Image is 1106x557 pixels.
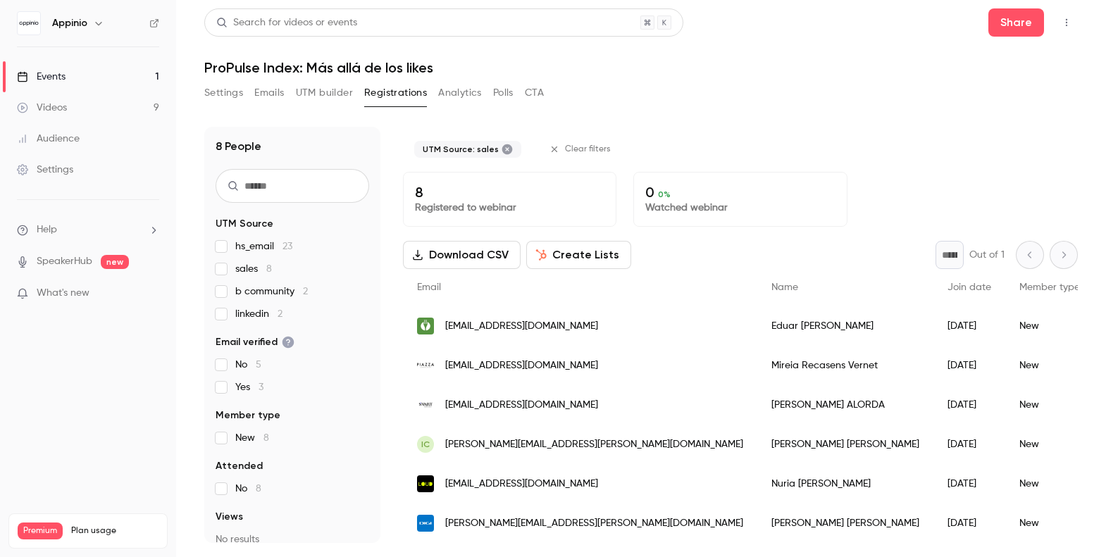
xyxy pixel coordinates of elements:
h6: Appinio [52,16,87,30]
span: [EMAIL_ADDRESS][DOMAIN_NAME] [445,398,598,413]
div: [DATE] [933,503,1005,543]
span: 23 [282,242,292,251]
img: loudbarcelona.com [417,475,434,492]
h1: ProPulse Index: Más allá de los likes [204,59,1078,76]
button: Remove "sales" from selected "UTM Source" filter [502,144,513,155]
span: [EMAIL_ADDRESS][DOMAIN_NAME] [445,358,598,373]
span: Member type [216,408,280,423]
div: Eduar [PERSON_NAME] [757,306,933,346]
button: Settings [204,82,243,104]
span: 2 [303,287,308,296]
p: 8 [415,184,604,201]
span: [PERSON_NAME][EMAIL_ADDRESS][PERSON_NAME][DOMAIN_NAME] [445,516,743,531]
span: 2 [278,309,282,319]
span: 0 % [658,189,671,199]
span: IC [421,438,430,451]
span: hs_email [235,239,292,254]
span: 3 [259,382,263,392]
div: [PERSON_NAME] [PERSON_NAME] [757,503,933,543]
span: 5 [256,360,261,370]
span: Plan usage [71,525,159,537]
a: SpeakerHub [37,254,92,269]
span: New [235,431,269,445]
button: CTA [525,82,544,104]
span: Member type [1019,282,1080,292]
div: [DATE] [933,385,1005,425]
div: [DATE] [933,425,1005,464]
button: Create Lists [526,241,631,269]
button: Clear filters [544,138,619,161]
div: [DATE] [933,464,1005,503]
div: Audience [17,132,80,146]
span: Email verified [216,335,294,349]
li: help-dropdown-opener [17,223,159,237]
iframe: Noticeable Trigger [142,287,159,300]
span: Join date [947,282,991,292]
button: Emails [254,82,284,104]
h1: 8 People [216,138,261,155]
img: thefork.com [417,318,434,334]
span: Help [37,223,57,237]
span: Email [417,282,441,292]
div: New [1005,346,1094,385]
span: linkedin [235,307,282,321]
span: Name [771,282,798,292]
span: [PERSON_NAME][EMAIL_ADDRESS][PERSON_NAME][DOMAIN_NAME] [445,437,743,452]
div: Nuria [PERSON_NAME] [757,464,933,503]
span: UTM Source: sales [423,144,499,155]
div: Mireia Recasens Vernet [757,346,933,385]
div: [DATE] [933,346,1005,385]
p: Out of 1 [969,248,1005,262]
div: New [1005,464,1094,503]
span: 8 [263,433,269,443]
span: Attended [216,459,263,473]
div: Settings [17,163,73,177]
span: No [235,482,261,496]
span: UTM Source [216,217,273,231]
img: piazzacomunicacion.com [417,357,434,374]
button: Polls [493,82,514,104]
div: Events [17,70,66,84]
span: 8 [266,264,272,274]
p: 0 [645,184,835,201]
button: Registrations [364,82,427,104]
div: New [1005,385,1094,425]
button: UTM builder [296,82,353,104]
div: Videos [17,101,67,115]
p: Registered to webinar [415,201,604,215]
div: [PERSON_NAME] [PERSON_NAME] [757,425,933,464]
button: Share [988,8,1044,37]
span: No [235,358,261,372]
span: Views [216,510,243,524]
span: [EMAIL_ADDRESS][DOMAIN_NAME] [445,477,598,492]
div: New [1005,503,1094,543]
p: No results [216,532,369,546]
p: Watched webinar [645,201,835,215]
div: [PERSON_NAME] ALORDA [757,385,933,425]
div: New [1005,425,1094,464]
img: digimobil.es [417,515,434,532]
span: What's new [37,286,89,301]
div: New [1005,306,1094,346]
span: Yes [235,380,263,394]
button: Download CSV [403,241,521,269]
span: 8 [256,484,261,494]
button: Analytics [438,82,482,104]
span: b community [235,284,308,299]
span: Clear filters [565,144,611,155]
span: Premium [18,522,63,539]
div: Search for videos or events [216,15,357,30]
img: Appinio [18,12,40,35]
div: [DATE] [933,306,1005,346]
img: letsbesmart.es [417,396,434,413]
span: [EMAIL_ADDRESS][DOMAIN_NAME] [445,319,598,334]
span: new [101,255,129,269]
span: sales [235,262,272,276]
